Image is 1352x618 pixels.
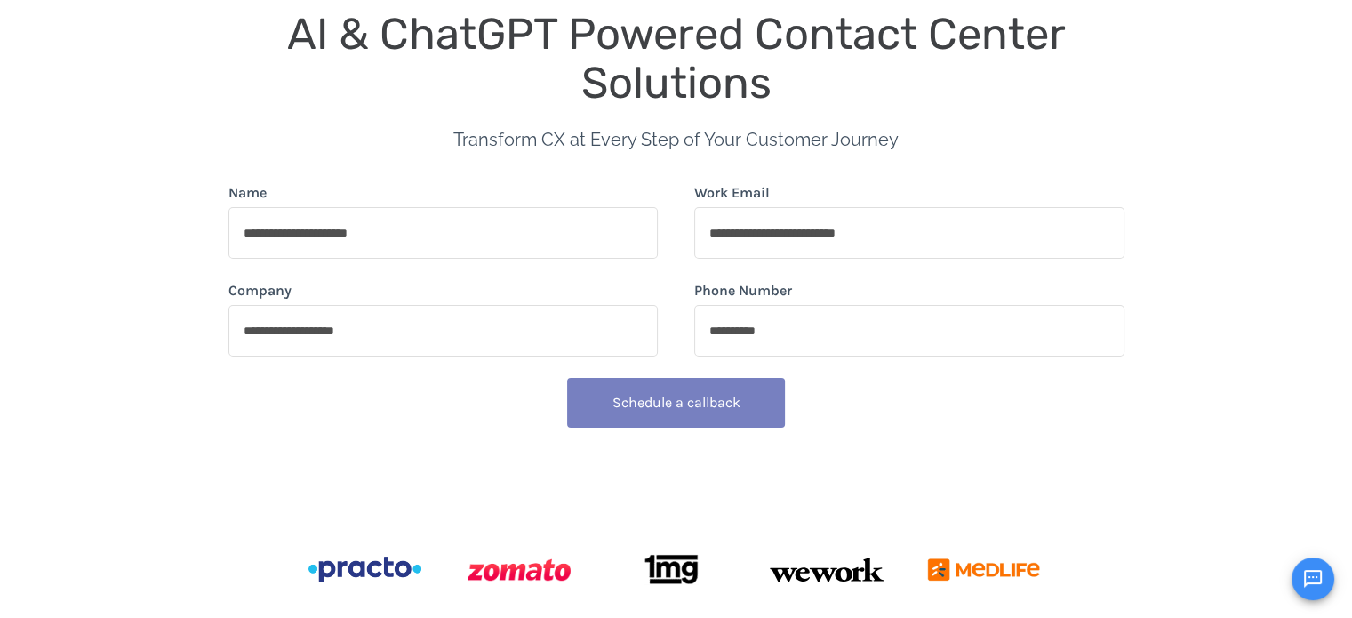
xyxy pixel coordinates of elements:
[567,378,785,428] button: Schedule a callback
[694,182,770,204] label: Work Email
[1292,558,1334,600] button: Open chat
[228,182,1124,435] form: form
[228,182,267,204] label: Name
[453,129,899,150] span: Transform CX at Every Step of Your Customer Journey
[694,280,792,301] label: Phone Number
[287,8,1076,108] span: AI & ChatGPT Powered Contact Center Solutions
[228,280,292,301] label: Company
